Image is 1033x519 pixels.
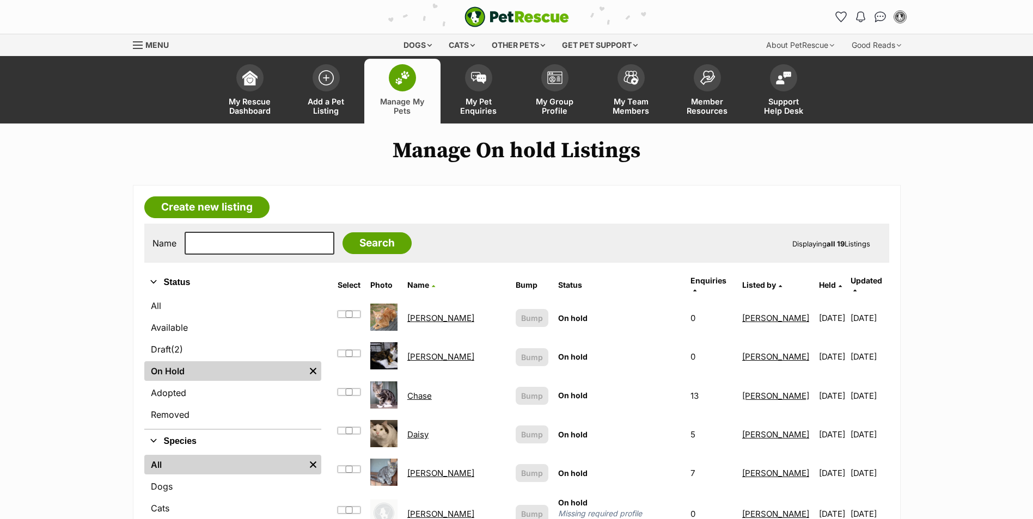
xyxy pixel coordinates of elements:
[554,34,645,56] div: Get pet support
[819,280,842,289] a: Held
[852,8,870,26] button: Notifications
[742,351,809,362] a: [PERSON_NAME]
[333,272,365,298] th: Select
[819,280,836,289] span: Held
[742,313,809,323] a: [PERSON_NAME]
[776,71,791,84] img: help-desk-icon-fdf02630f3aa405de69fd3d07c3f3aa587a6932b1a1747fa1d2bba05be0121f9.svg
[144,294,321,429] div: Status
[844,34,909,56] div: Good Reads
[144,405,321,424] a: Removed
[370,304,398,331] img: Angie
[872,8,889,26] a: Conversations
[407,468,474,478] a: [PERSON_NAME]
[152,238,176,248] label: Name
[851,377,888,415] td: [DATE]
[144,455,305,474] a: All
[145,40,169,50] span: Menu
[742,509,809,519] a: [PERSON_NAME]
[895,11,906,22] img: Joanne Macey profile pic
[370,420,398,447] img: Daisy
[521,390,543,401] span: Bump
[302,97,351,115] span: Add a Pet Listing
[242,70,258,85] img: dashboard-icon-eb2f2d2d3e046f16d808141f083e7271f6b2e854fb5c12c21221c1fb7104beca.svg
[305,455,321,474] a: Remove filter
[891,8,909,26] button: My account
[683,97,732,115] span: Member Resources
[558,352,588,361] span: On hold
[607,97,656,115] span: My Team Members
[669,59,745,123] a: Member Resources
[464,7,569,27] a: PetRescue
[407,509,474,519] a: [PERSON_NAME]
[144,296,321,316] a: All
[366,272,402,298] th: Photo
[407,391,432,401] a: Chase
[171,343,183,356] span: (2)
[516,348,548,366] button: Bump
[517,59,593,123] a: My Group Profile
[827,239,845,248] strong: all 19
[558,430,588,439] span: On hold
[558,498,588,507] span: On hold
[792,239,870,248] span: Displaying Listings
[305,361,321,381] a: Remove filter
[624,71,639,85] img: team-members-icon-5396bd8760b3fe7c0b43da4ab00e1e3bb1a5d9ba89233759b79545d2d3fc5d0d.svg
[370,381,398,409] img: Chase
[686,299,737,337] td: 0
[833,8,909,26] ul: Account quick links
[815,338,849,375] td: [DATE]
[521,429,543,440] span: Bump
[690,276,726,285] span: translation missing: en.admin.listings.index.attributes.enquiries
[521,467,543,479] span: Bump
[343,232,412,254] input: Search
[700,70,715,85] img: member-resources-icon-8e73f808a243e03378d46382f2149f9095a855e16c252ad45f914b54edf8863c.svg
[521,312,543,324] span: Bump
[851,338,888,375] td: [DATE]
[759,97,808,115] span: Support Help Desk
[516,387,548,405] button: Bump
[690,276,726,294] a: Enquiries
[742,391,809,401] a: [PERSON_NAME]
[407,429,429,440] a: Daisy
[133,34,176,54] a: Menu
[454,97,503,115] span: My Pet Enquiries
[815,416,849,453] td: [DATE]
[759,34,842,56] div: About PetRescue
[516,309,548,327] button: Bump
[144,361,305,381] a: On Hold
[144,318,321,337] a: Available
[742,280,776,289] span: Listed by
[378,97,427,115] span: Manage My Pets
[851,299,888,337] td: [DATE]
[516,425,548,443] button: Bump
[686,338,737,375] td: 0
[851,416,888,453] td: [DATE]
[144,498,321,518] a: Cats
[745,59,822,123] a: Support Help Desk
[558,391,588,400] span: On hold
[395,71,410,85] img: manage-my-pets-icon-02211641906a0b7f246fdf0571729dbe1e7629f14944591b6c1af311fb30b64b.svg
[521,351,543,363] span: Bump
[144,383,321,403] a: Adopted
[144,196,270,218] a: Create new listing
[464,7,569,27] img: logo-e224e6f780fb5917bec1dbf3a21bbac754714ae5b6737aabdf751b685950b380.svg
[319,70,334,85] img: add-pet-listing-icon-0afa8454b4691262ce3f59096e99ab1cd57d4a30225e0717b998d2c9b9846f56.svg
[742,429,809,440] a: [PERSON_NAME]
[144,434,321,448] button: Species
[686,416,737,453] td: 5
[144,339,321,359] a: Draft
[742,468,809,478] a: [PERSON_NAME]
[815,299,849,337] td: [DATE]
[686,377,737,415] td: 13
[288,59,364,123] a: Add a Pet Listing
[441,59,517,123] a: My Pet Enquiries
[686,454,737,492] td: 7
[484,34,553,56] div: Other pets
[593,59,669,123] a: My Team Members
[851,276,882,294] a: Updated
[511,272,553,298] th: Bump
[212,59,288,123] a: My Rescue Dashboard
[815,454,849,492] td: [DATE]
[851,454,888,492] td: [DATE]
[144,477,321,496] a: Dogs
